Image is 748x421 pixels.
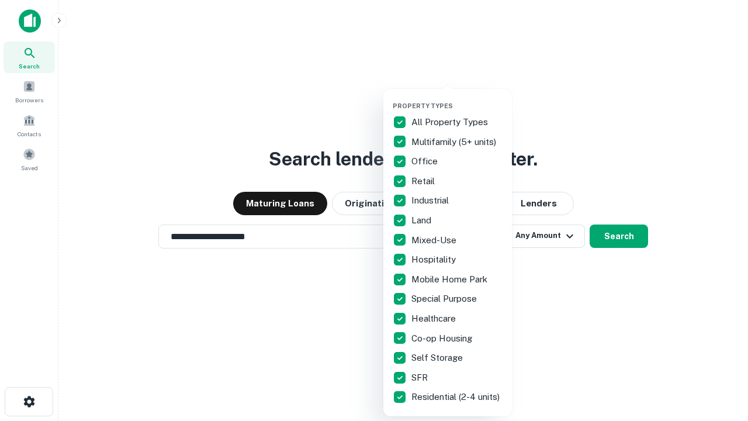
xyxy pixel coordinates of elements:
p: Co-op Housing [411,332,475,346]
p: Hospitality [411,253,458,267]
p: Retail [411,174,437,188]
p: Industrial [411,194,451,208]
p: Self Storage [411,351,465,365]
p: Healthcare [411,312,458,326]
p: Office [411,154,440,168]
p: SFR [411,371,430,385]
p: Mobile Home Park [411,272,490,287]
p: Land [411,213,434,227]
p: Special Purpose [411,292,479,306]
iframe: Chat Widget [690,290,748,346]
p: Residential (2-4 units) [411,390,502,404]
p: All Property Types [411,115,490,129]
p: Multifamily (5+ units) [411,135,498,149]
p: Mixed-Use [411,233,459,247]
span: Property Types [393,102,453,109]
